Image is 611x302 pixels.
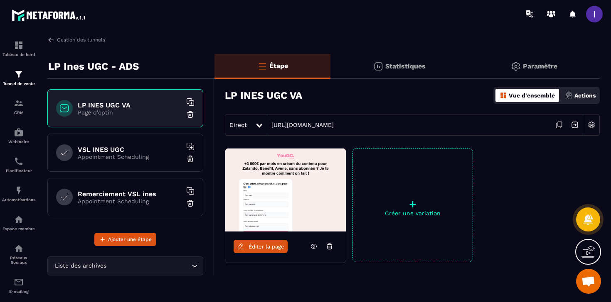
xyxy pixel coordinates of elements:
[2,52,35,57] p: Tableau de bord
[2,179,35,208] a: automationsautomationsAutomatisations
[567,117,583,133] img: arrow-next.bcc2205e.svg
[565,92,573,99] img: actions.d6e523a2.png
[2,121,35,150] a: automationsautomationsWebinaire
[584,117,599,133] img: setting-w.858f3a88.svg
[14,69,24,79] img: formation
[108,235,152,244] span: Ajouter une étape
[2,256,35,265] p: Réseaux Sociaux
[14,277,24,287] img: email
[2,197,35,202] p: Automatisations
[14,156,24,166] img: scheduler
[2,63,35,92] a: formationformationTunnel de vente
[78,146,182,153] h6: VSL INES UGC
[225,149,346,231] img: image
[48,58,139,75] p: LP Ines UGC - ADS
[2,226,35,231] p: Espace membre
[12,7,86,22] img: logo
[229,122,247,128] span: Direct
[2,110,35,115] p: CRM
[14,40,24,50] img: formation
[14,214,24,224] img: automations
[574,92,596,99] p: Actions
[576,269,601,294] a: Ouvrir le chat
[78,190,182,198] h6: Remerciement VSL ines
[353,210,473,217] p: Créer une variation
[2,81,35,86] p: Tunnel de vente
[225,90,302,101] h3: LP INES UGC VA
[523,62,557,70] p: Paramètre
[2,168,35,173] p: Planificateur
[47,36,105,44] a: Gestion des tunnels
[2,34,35,63] a: formationformationTableau de bord
[14,127,24,137] img: automations
[14,185,24,195] img: automations
[509,92,555,99] p: Vue d'ensemble
[47,36,55,44] img: arrow
[14,244,24,253] img: social-network
[186,155,195,163] img: trash
[500,92,507,99] img: dashboard-orange.40269519.svg
[2,237,35,271] a: social-networksocial-networkRéseaux Sociaux
[234,240,288,253] a: Éditer la page
[2,208,35,237] a: automationsautomationsEspace membre
[2,92,35,121] a: formationformationCRM
[267,122,334,128] a: [URL][DOMAIN_NAME]
[373,61,383,71] img: stats.20deebd0.svg
[385,62,426,70] p: Statistiques
[2,271,35,300] a: emailemailE-mailing
[78,101,182,109] h6: LP INES UGC VA
[269,62,288,70] p: Étape
[94,233,156,246] button: Ajouter une étape
[108,261,190,270] input: Search for option
[186,199,195,207] img: trash
[2,139,35,144] p: Webinaire
[249,244,284,250] span: Éditer la page
[511,61,521,71] img: setting-gr.5f69749f.svg
[2,150,35,179] a: schedulerschedulerPlanificateur
[353,198,473,210] p: +
[78,198,182,205] p: Appointment Scheduling
[186,110,195,119] img: trash
[78,153,182,160] p: Appointment Scheduling
[2,289,35,294] p: E-mailing
[257,61,267,71] img: bars-o.4a397970.svg
[78,109,182,116] p: Page d'optin
[14,98,24,108] img: formation
[53,261,108,270] span: Liste des archives
[47,256,203,275] div: Search for option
